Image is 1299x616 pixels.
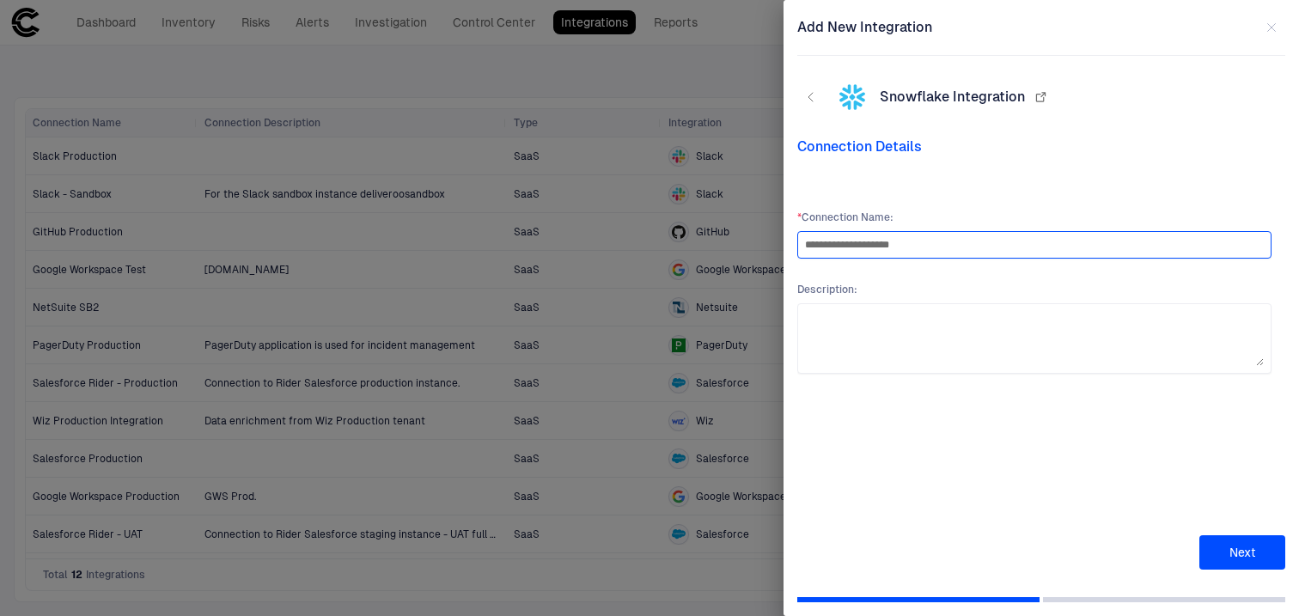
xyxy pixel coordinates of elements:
button: Next [1199,535,1285,570]
span: Connection Details [797,138,1285,156]
div: Snowflake [839,83,866,111]
span: Connection Name : [797,210,1272,224]
span: Add New Integration [797,19,932,36]
span: Description : [797,283,1272,296]
span: Snowflake Integration [880,88,1025,106]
